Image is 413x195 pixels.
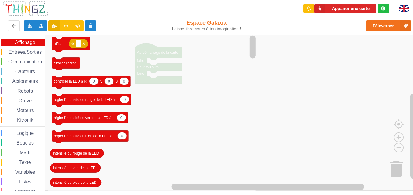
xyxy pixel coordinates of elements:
[16,131,35,136] span: Logique
[16,140,35,145] span: Boucles
[93,79,95,83] text: 0
[16,88,34,94] span: Robots
[116,79,118,83] text: B
[108,79,110,83] text: 0
[366,20,411,31] button: Téléverser
[53,166,96,170] text: intensité du vert de la LED
[54,97,115,101] text: régler l'intensité du rouge de la LED à
[8,50,43,55] span: Entrées/Sorties
[54,115,112,120] text: régler l'intensité du vert de la LED à
[100,79,103,83] text: V
[54,134,113,138] text: régler l'intensité du bleu de la LED à
[399,5,409,12] img: gb.png
[7,59,43,64] span: Communication
[14,69,36,74] span: Capteurs
[378,4,389,13] div: Tu es connecté au serveur de création de Thingz
[120,115,123,120] text: 0
[172,19,241,32] div: Espace Galaxia
[172,26,241,32] div: Laisse libre cours à ton imagination !
[16,108,35,113] span: Moteurs
[18,179,33,184] span: Listes
[11,79,39,84] span: Actionneurs
[14,40,36,45] span: Affichage
[123,97,126,101] text: 0
[18,160,32,165] span: Texte
[53,151,99,155] text: intensité du rouge de la LED
[121,134,123,138] text: 0
[314,4,376,13] button: Appairer une carte
[123,79,125,83] text: 0
[18,98,33,103] span: Grove
[16,118,34,123] span: Kitronik
[54,61,77,65] text: effacer l'écran
[19,150,32,155] span: Math
[53,180,97,184] text: intensité du bleu de la LED
[14,169,36,175] span: Variables
[3,1,48,17] img: thingz_logo.png
[54,79,87,83] text: contrôler la LED à R
[54,42,66,46] text: afficher
[14,189,36,194] span: Fonctions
